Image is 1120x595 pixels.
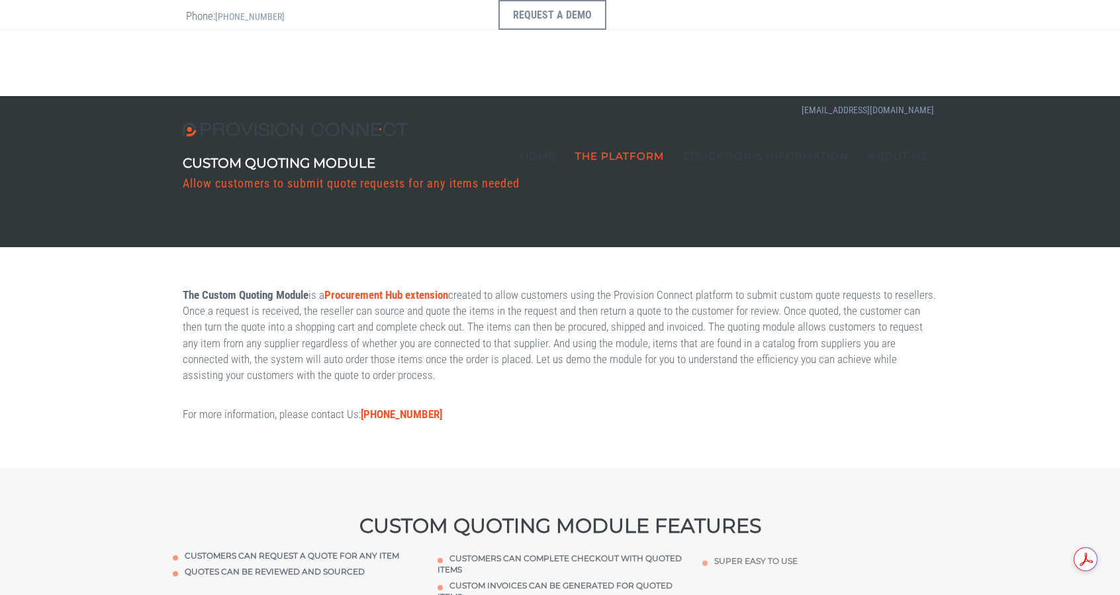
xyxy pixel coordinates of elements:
[173,515,947,537] h3: Custom Quoting Module Features
[438,550,682,572] li: Customers can complete checkout with quoted items
[859,123,937,189] a: About Us
[361,407,442,421] a: [PHONE_NUMBER]
[173,566,418,577] li: Quotes can be reviewed and sourced
[215,11,285,22] a: [PHONE_NUMBER]
[173,550,418,561] li: Customers can request a quote for any item
[183,406,937,422] p: For more information, please contact Us:
[183,177,520,190] h3: Allow customers to submit quote requests for any items needed
[324,288,448,301] a: Procurement Hub extension
[674,123,859,189] a: Education & Information
[183,288,308,301] b: The Custom Quoting Module
[702,550,947,561] li: Super easy to use
[183,287,937,384] p: is a created to allow customers using the Provision Connect platform to submit custom quote reque...
[510,123,565,189] a: Home
[565,123,674,189] a: The Platform
[183,123,414,136] img: Provision Connect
